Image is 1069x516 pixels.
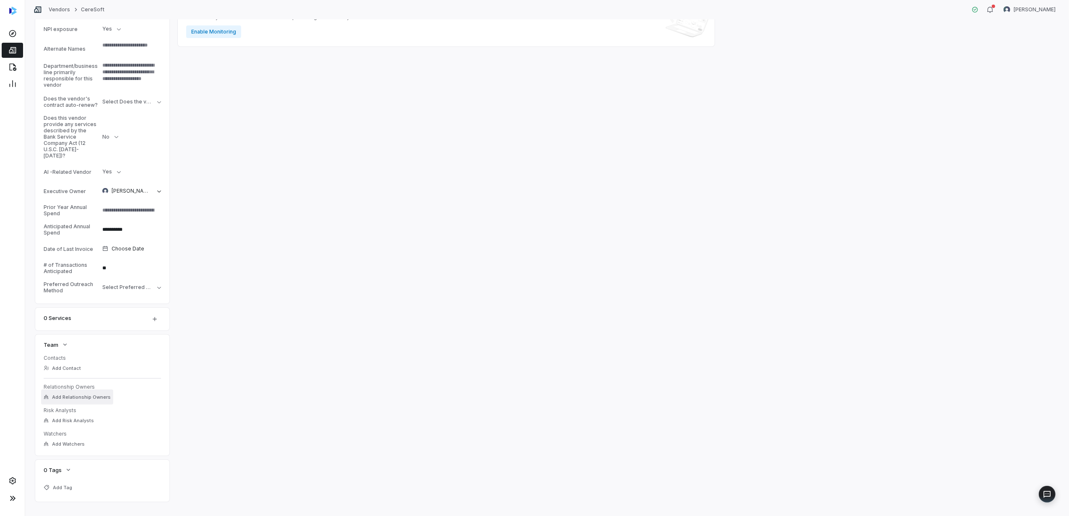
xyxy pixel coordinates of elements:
button: Add Contact [41,361,83,376]
span: [PERSON_NAME] [112,188,152,194]
div: Department/business line primarily responsible for this vendor [44,63,99,88]
div: AI -Related Vendor [44,169,99,175]
span: Team [44,341,58,348]
img: Sanya Allmaras avatar [102,188,108,194]
a: CereSoft [81,6,104,13]
div: Executive Owner [44,188,99,194]
div: Alternate Names [44,46,99,52]
button: 0 Tags [41,462,74,477]
button: Enable Monitoring [186,26,241,38]
span: 0 Tags [44,466,62,474]
div: Does the vendor's contract auto-renew? [44,95,99,108]
div: Does this vendor provide any services described by the Bank Service Company Act (12 U.S.C. [DATE]... [44,115,99,159]
span: Choose Date [112,245,144,252]
div: Anticipated Annual Spend [44,223,99,236]
img: Brian Anderson avatar [1004,6,1010,13]
div: NPI exposure [44,26,99,32]
span: Add Tag [53,485,72,491]
span: Add Risk Analysts [52,418,94,424]
div: Preferred Outreach Method [44,281,99,294]
button: Team [41,337,71,352]
button: Add Tag [41,480,75,495]
dt: Risk Analysts [44,407,161,414]
span: Add Watchers [52,441,85,447]
div: # of Transactions Anticipated [44,262,99,274]
span: Select Preferred Outreach Method [102,284,190,290]
a: Vendors [49,6,70,13]
span: Add Relationship Owners [52,394,111,400]
span: [PERSON_NAME] [1014,6,1056,13]
img: svg%3e [9,7,17,15]
div: Date of Last Invoice [44,246,99,252]
dt: Relationship Owners [44,384,161,390]
dt: Watchers [44,431,161,437]
div: Prior Year Annual Spend [44,204,99,217]
button: Choose Date [99,240,164,258]
dt: Contacts [44,355,161,361]
button: Brian Anderson avatar[PERSON_NAME] [999,3,1061,16]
